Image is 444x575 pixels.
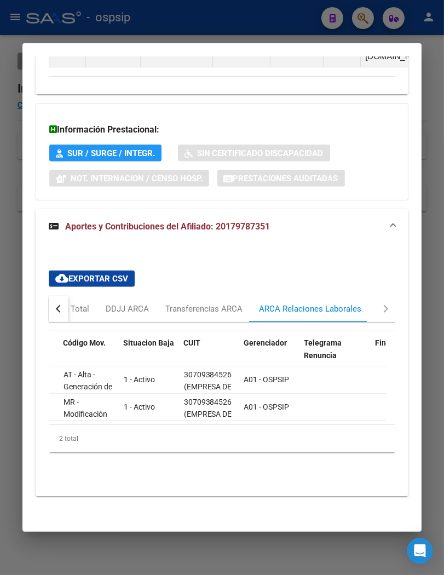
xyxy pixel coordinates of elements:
[64,398,115,456] span: MR - Modificación de datos en la relación CUIT –CUIL
[184,396,232,409] div: 30709384526
[59,331,119,380] datatable-header-cell: Código Mov.
[244,403,290,411] span: A01 - OSPSIP
[184,382,232,416] span: (EMPRESA DE SEGURIDAD UNICA SRL)
[49,170,209,187] button: Not. Internacion / Censo Hosp.
[178,145,330,162] button: Sin Certificado Discapacidad
[244,338,287,347] span: Gerenciador
[299,331,371,380] datatable-header-cell: Telegrama Renuncia
[124,403,155,411] span: 1 - Activo
[184,369,232,381] div: 30709384526
[119,331,179,380] datatable-header-cell: Situacion Baja
[371,331,442,380] datatable-header-cell: Fin Rel. Lab.
[123,338,174,347] span: Situacion Baja
[233,174,338,183] span: Prestaciones Auditadas
[304,338,342,360] span: Telegrama Renuncia
[65,221,270,232] span: Aportes y Contribuciones del Afiliado: 20179787351
[239,331,299,380] datatable-header-cell: Gerenciador
[64,370,112,404] span: AT - Alta - Generación de clave
[375,338,418,347] span: Fin Rel. Lab.
[260,303,362,315] div: ARCA Relaciones Laborales
[63,338,106,347] span: Código Mov.
[49,425,396,452] div: 2 total
[197,148,324,158] span: Sin Certificado Discapacidad
[124,375,155,384] span: 1 - Activo
[36,244,409,496] div: Aportes y Contribuciones del Afiliado: 20179787351
[71,174,203,183] span: Not. Internacion / Censo Hosp.
[55,272,68,285] mat-icon: cloud_download
[217,170,345,187] button: Prestaciones Auditadas
[407,538,433,564] div: Open Intercom Messenger
[106,303,149,315] div: DDJJ ARCA
[165,303,243,315] div: Transferencias ARCA
[183,338,200,347] span: CUIT
[67,148,155,158] span: SUR / SURGE / INTEGR.
[49,271,135,287] button: Exportar CSV
[184,410,232,444] span: (EMPRESA DE SEGURIDAD UNICA SRL)
[49,145,162,162] button: SUR / SURGE / INTEGR.
[49,123,395,136] h3: Información Prestacional:
[179,331,239,380] datatable-header-cell: CUIT
[55,274,128,284] span: Exportar CSV
[36,209,409,244] mat-expansion-panel-header: Aportes y Contribuciones del Afiliado: 20179787351
[244,375,290,384] span: A01 - OSPSIP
